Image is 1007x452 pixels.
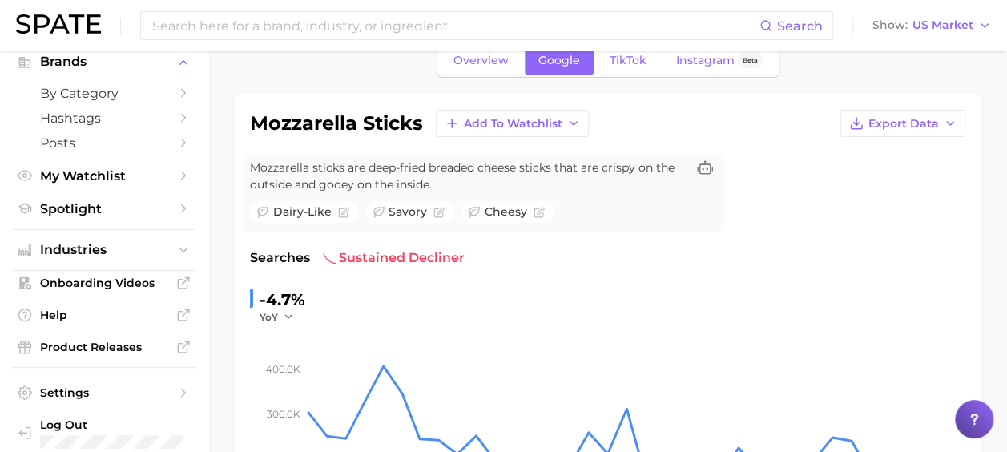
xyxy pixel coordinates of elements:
[485,204,527,220] span: cheesy
[13,163,195,188] a: My Watchlist
[40,168,168,184] span: My Watchlist
[743,54,758,67] span: Beta
[260,287,305,313] div: -4.7%
[13,303,195,327] a: Help
[610,54,646,67] span: TikTok
[260,310,294,324] button: YoY
[13,238,195,262] button: Industries
[323,252,336,264] img: sustained decliner
[267,408,300,420] tspan: 300.0k
[16,14,101,34] img: SPATE
[534,207,545,218] button: Flag as miscategorized or irrelevant
[912,21,973,30] span: US Market
[525,46,594,75] a: Google
[250,159,686,193] span: Mozzarella sticks are deep-fried breaded cheese sticks that are crispy on the outside and gooey o...
[323,248,465,268] span: sustained decliner
[40,135,168,151] span: Posts
[260,310,278,324] span: YoY
[433,207,445,218] button: Flag as miscategorized or irrelevant
[13,131,195,155] a: Posts
[13,196,195,221] a: Spotlight
[596,46,660,75] a: TikTok
[440,46,522,75] a: Overview
[151,12,759,39] input: Search here for a brand, industry, or ingredient
[663,46,776,75] a: InstagramBeta
[13,335,195,359] a: Product Releases
[338,207,349,218] button: Flag as miscategorized or irrelevant
[676,54,735,67] span: Instagram
[389,204,427,220] span: savory
[40,243,168,257] span: Industries
[868,15,995,36] button: ShowUS Market
[250,248,310,268] span: Searches
[40,54,168,69] span: Brands
[250,114,423,133] h1: mozzarella sticks
[13,81,195,106] a: by Category
[436,110,589,137] button: Add to Watchlist
[13,106,195,131] a: Hashtags
[840,110,965,137] button: Export Data
[40,308,168,322] span: Help
[777,18,823,34] span: Search
[266,362,300,374] tspan: 400.0k
[13,381,195,405] a: Settings
[40,86,168,101] span: by Category
[13,50,195,74] button: Brands
[40,385,168,400] span: Settings
[453,54,509,67] span: Overview
[40,276,168,290] span: Onboarding Videos
[273,204,332,220] span: dairy-like
[40,201,168,216] span: Spotlight
[868,117,939,131] span: Export Data
[40,111,168,126] span: Hashtags
[13,271,195,295] a: Onboarding Videos
[40,340,168,354] span: Product Releases
[40,418,236,432] span: Log Out
[464,117,562,131] span: Add to Watchlist
[538,54,580,67] span: Google
[872,21,908,30] span: Show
